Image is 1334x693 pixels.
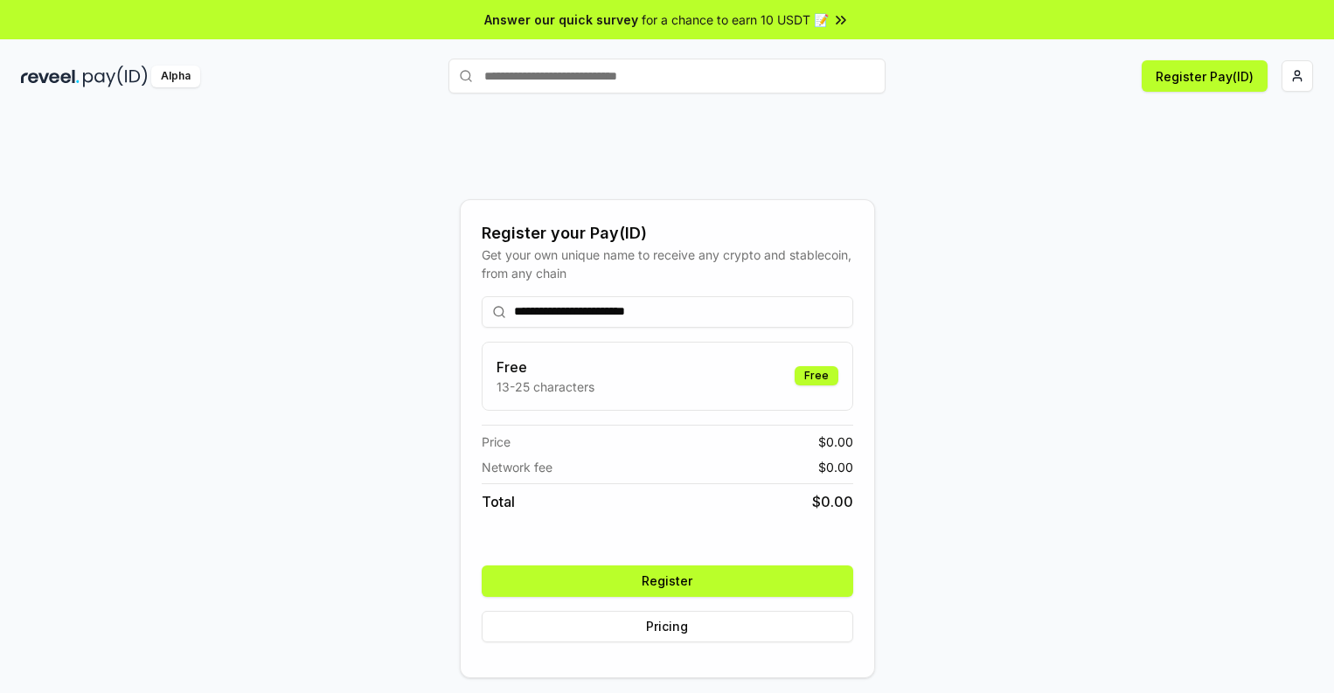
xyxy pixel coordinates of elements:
[818,458,853,476] span: $ 0.00
[497,357,594,378] h3: Free
[83,66,148,87] img: pay_id
[482,246,853,282] div: Get your own unique name to receive any crypto and stablecoin, from any chain
[482,458,552,476] span: Network fee
[812,491,853,512] span: $ 0.00
[795,366,838,385] div: Free
[482,433,511,451] span: Price
[497,378,594,396] p: 13-25 characters
[482,611,853,642] button: Pricing
[482,565,853,597] button: Register
[818,433,853,451] span: $ 0.00
[151,66,200,87] div: Alpha
[482,221,853,246] div: Register your Pay(ID)
[642,10,829,29] span: for a chance to earn 10 USDT 📝
[482,491,515,512] span: Total
[1142,60,1268,92] button: Register Pay(ID)
[484,10,638,29] span: Answer our quick survey
[21,66,80,87] img: reveel_dark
